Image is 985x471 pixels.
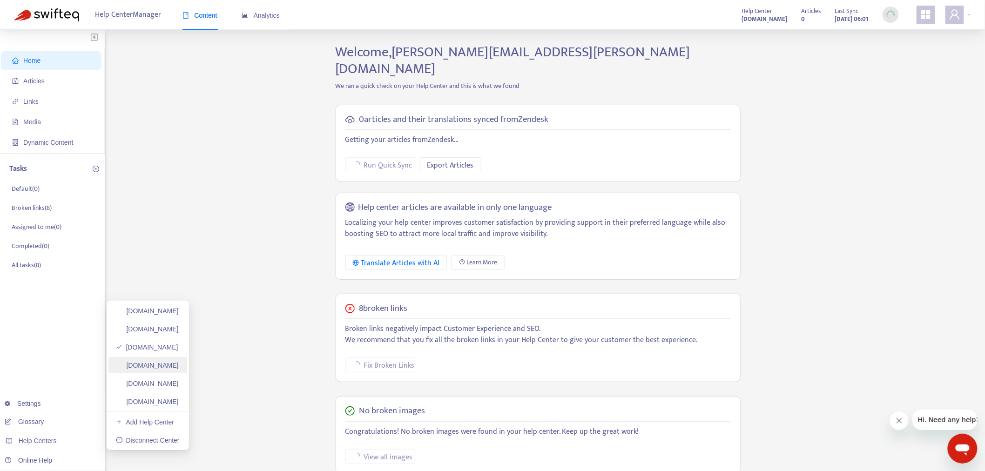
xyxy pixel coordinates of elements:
[12,241,49,251] p: Completed ( 0 )
[359,303,408,314] h5: 8 broken links
[364,360,415,371] span: Fix Broken Links
[23,118,41,126] span: Media
[23,77,45,85] span: Articles
[12,260,41,270] p: All tasks ( 8 )
[23,139,73,146] span: Dynamic Content
[12,98,19,105] span: link
[920,9,931,20] span: appstore
[5,418,44,425] a: Glossary
[12,203,52,213] p: Broken links ( 8 )
[353,257,440,269] div: Translate Articles with AI
[345,426,731,437] p: Congratulations! No broken images were found in your help center. Keep up the great work!
[116,307,179,315] a: [DOMAIN_NAME]
[116,418,174,426] a: Add Help Center
[345,323,731,346] p: Broken links negatively impact Customer Experience and SEO. We recommend that you fix all the bro...
[802,14,805,24] strong: 0
[890,411,909,430] iframe: Close message
[352,161,360,168] span: loading
[835,6,859,16] span: Last Sync
[242,12,248,19] span: area-chart
[835,14,869,24] strong: [DATE] 06:01
[19,437,57,444] span: Help Centers
[420,157,481,172] button: Export Articles
[116,437,180,444] a: Disconnect Center
[116,380,179,387] a: [DOMAIN_NAME]
[182,12,189,19] span: book
[885,9,897,20] img: sync_loading.0b5143dde30e3a21642e.gif
[14,8,79,21] img: Swifteq
[912,410,978,430] iframe: Message from company
[12,184,40,194] p: Default ( 0 )
[949,9,960,20] span: user
[23,98,39,105] span: Links
[948,434,978,464] iframe: Button to launch messaging window
[242,12,280,19] span: Analytics
[116,398,179,405] a: [DOMAIN_NAME]
[742,14,788,24] strong: [DOMAIN_NAME]
[345,449,415,464] button: View all images
[345,202,355,213] span: global
[5,400,41,407] a: Settings
[352,452,360,460] span: loading
[802,6,821,16] span: Articles
[742,6,773,16] span: Help Center
[345,406,355,416] span: check-circle
[6,7,67,14] span: Hi. Need any help?
[359,114,549,125] h5: 0 articles and their translations synced from Zendesk
[427,160,474,171] span: Export Articles
[182,12,217,19] span: Content
[364,160,412,171] span: Run Quick Sync
[345,304,355,313] span: close-circle
[12,119,19,125] span: file-image
[358,202,552,213] h5: Help center articles are available in only one language
[359,406,425,417] h5: No broken images
[116,325,179,333] a: [DOMAIN_NAME]
[329,81,748,91] p: We ran a quick check on your Help Center and this is what we found
[9,163,27,175] p: Tasks
[345,217,731,240] p: Localizing your help center improves customer satisfaction by providing support in their preferre...
[345,357,415,372] button: Fix Broken Links
[12,57,19,64] span: home
[345,115,355,124] span: cloud-sync
[12,222,61,232] p: Assigned to me ( 0 )
[345,135,731,146] p: Getting your articles from Zendesk ...
[352,361,360,369] span: loading
[466,257,497,268] span: Learn More
[452,255,505,270] a: Learn More
[12,139,19,146] span: container
[336,40,690,81] span: Welcome, [PERSON_NAME][EMAIL_ADDRESS][PERSON_NAME][DOMAIN_NAME]
[364,451,413,463] span: View all images
[742,13,788,24] a: [DOMAIN_NAME]
[95,6,162,24] span: Help Center Manager
[93,166,99,172] span: plus-circle
[5,457,52,464] a: Online Help
[116,362,179,369] a: [DOMAIN_NAME]
[12,78,19,84] span: account-book
[116,343,178,351] a: [DOMAIN_NAME]
[345,255,447,270] button: Translate Articles with AI
[23,57,40,64] span: Home
[345,157,415,172] button: Run Quick Sync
